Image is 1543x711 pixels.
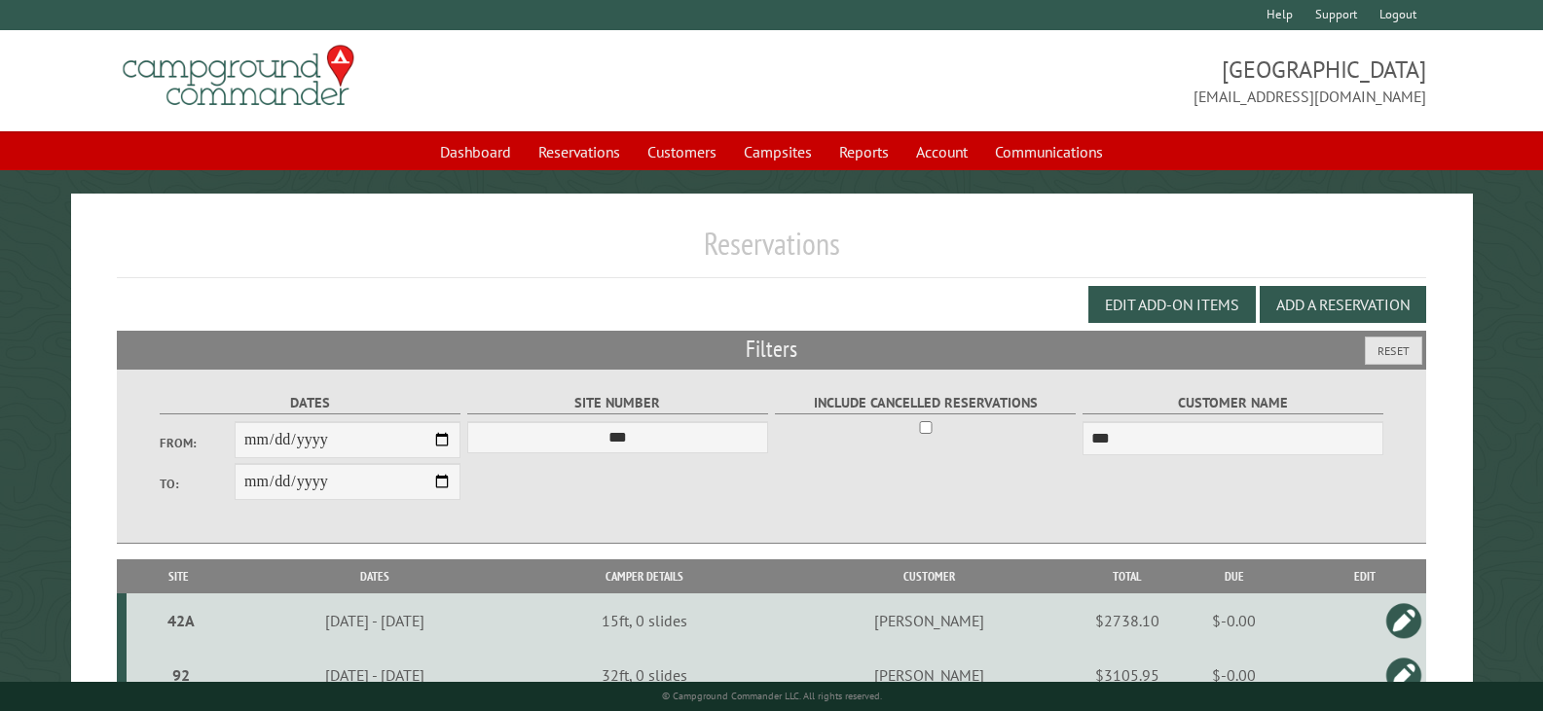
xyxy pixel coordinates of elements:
a: Communications [983,133,1115,170]
label: From: [160,434,235,452]
a: Dashboard [428,133,523,170]
h1: Reservations [117,225,1426,278]
td: $-0.00 [1166,648,1303,702]
td: $-0.00 [1166,593,1303,648]
a: Account [904,133,979,170]
div: [DATE] - [DATE] [234,611,516,630]
td: [PERSON_NAME] [770,593,1087,648]
span: [GEOGRAPHIC_DATA] [EMAIL_ADDRESS][DOMAIN_NAME] [772,53,1426,108]
th: Camper Details [519,559,770,593]
a: Customers [636,133,728,170]
h2: Filters [117,331,1426,368]
th: Customer [770,559,1087,593]
th: Total [1088,559,1166,593]
th: Edit [1303,559,1426,593]
td: $2738.10 [1088,593,1166,648]
label: Include Cancelled Reservations [775,392,1077,414]
button: Add a Reservation [1260,286,1426,323]
button: Reset [1365,337,1422,365]
div: 92 [134,665,228,685]
div: [DATE] - [DATE] [234,665,516,685]
label: Dates [160,392,461,414]
img: Campground Commander [117,38,360,114]
button: Edit Add-on Items [1088,286,1256,323]
label: Site Number [467,392,769,414]
a: Campsites [732,133,824,170]
td: [PERSON_NAME] [770,648,1087,702]
label: To: [160,475,235,493]
small: © Campground Commander LLC. All rights reserved. [662,690,882,702]
th: Due [1166,559,1303,593]
td: 15ft, 0 slides [519,593,770,648]
td: 32ft, 0 slides [519,648,770,702]
a: Reports [827,133,900,170]
td: $3105.95 [1088,648,1166,702]
th: Dates [231,559,519,593]
a: Reservations [527,133,632,170]
label: Customer Name [1083,392,1384,414]
th: Site [127,559,231,593]
div: 42A [134,611,228,630]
